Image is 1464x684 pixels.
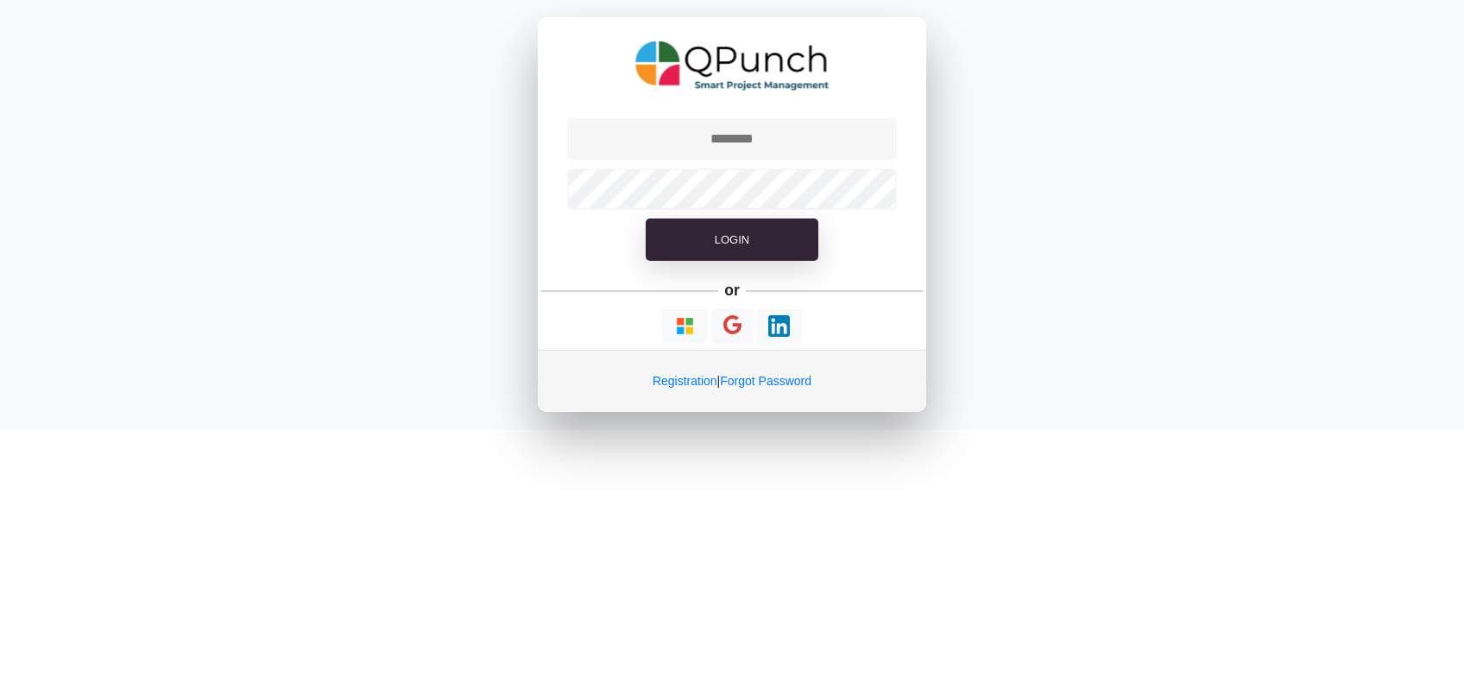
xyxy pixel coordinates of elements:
[674,315,696,337] img: Loading...
[635,35,830,97] img: QPunch
[768,315,790,337] img: Loading...
[538,350,926,412] div: |
[711,308,754,344] button: Continue With Google
[662,309,708,343] button: Continue With Microsoft Azure
[756,309,802,343] button: Continue With LinkedIn
[653,374,717,388] a: Registration
[646,218,818,262] button: Login
[720,374,811,388] a: Forgot Password
[722,278,743,302] h5: or
[715,233,749,246] span: Login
